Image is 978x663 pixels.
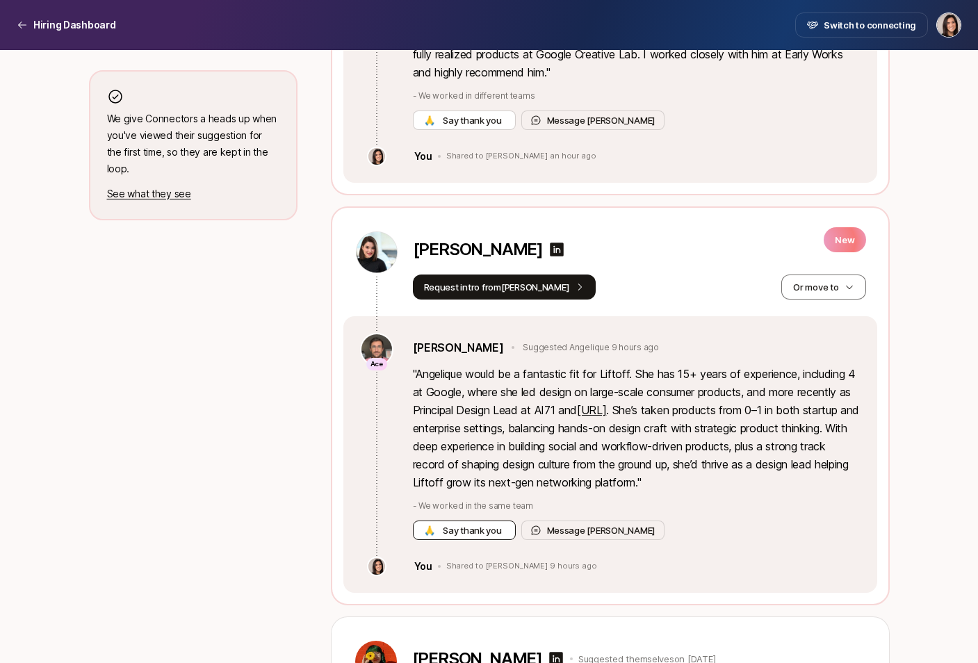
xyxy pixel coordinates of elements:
p: Hiring Dashboard [33,17,116,33]
button: 🙏 Say thank you [413,110,516,130]
p: You [414,558,432,575]
p: See what they see [107,186,279,202]
img: Eleanor Morgan [937,13,961,37]
button: Message [PERSON_NAME] [521,110,665,130]
img: ce8d203f_2d5f_431f_9ae0_055b6e223ac7.jpg [356,231,398,273]
button: Message [PERSON_NAME] [521,521,665,540]
span: Say thank you [440,523,504,537]
button: Eleanor Morgan [936,13,961,38]
p: - We worked in different teams [413,90,861,102]
button: 🙏 Say thank you [413,521,516,540]
span: 🙏 [424,523,435,537]
p: We give Connectors a heads up when you've viewed their suggestion for the first time, so they are... [107,110,279,177]
img: 71d7b91d_d7cb_43b4_a7ea_a9b2f2cc6e03.jpg [368,148,385,165]
a: [URL] [577,403,606,417]
span: Say thank you [440,113,504,127]
p: You [414,148,432,165]
p: " Angelique would be a fantastic fit for Liftoff. She has 15+ years of experience, including 4 at... [413,365,861,491]
span: Switch to connecting [824,18,916,32]
p: - We worked in the same team [413,500,861,512]
p: Shared to [PERSON_NAME] an hour ago [446,152,596,161]
p: [PERSON_NAME] [413,240,543,259]
span: 🙏 [424,113,435,127]
p: Ace [370,359,384,370]
p: Shared to [PERSON_NAME] 9 hours ago [446,562,597,571]
button: Or move to [781,275,865,300]
p: New [824,227,865,252]
img: 71d7b91d_d7cb_43b4_a7ea_a9b2f2cc6e03.jpg [368,558,385,575]
img: be759a5f_470b_4f28_a2aa_5434c985ebf0.jpg [361,334,392,365]
button: Request intro from[PERSON_NAME] [413,275,596,300]
button: Switch to connecting [795,13,928,38]
p: Suggested Angelique 9 hours ago [523,341,659,354]
a: [PERSON_NAME] [413,338,504,357]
